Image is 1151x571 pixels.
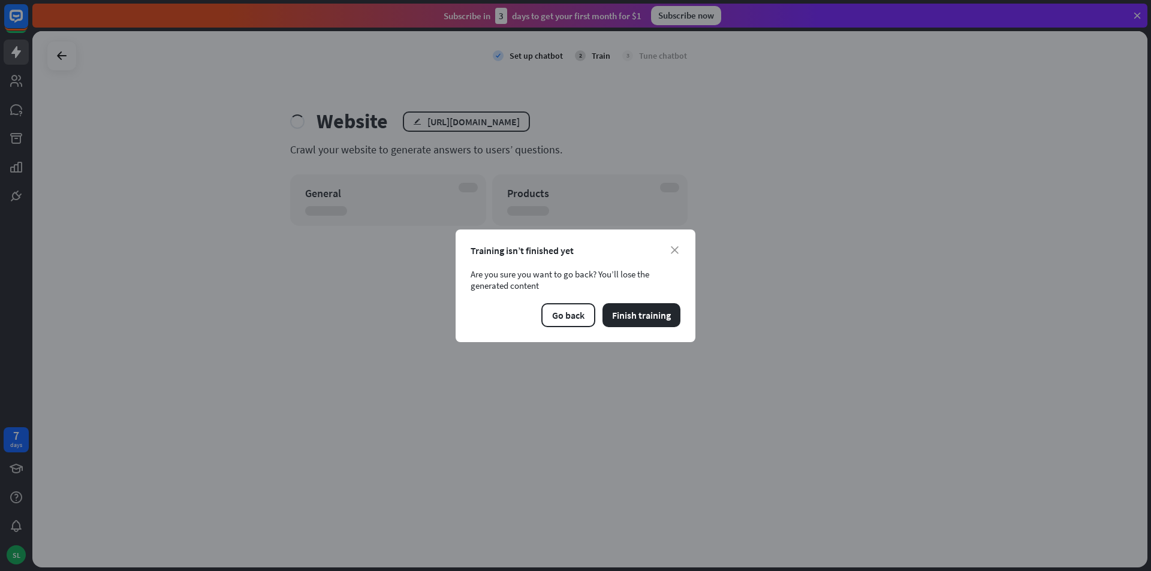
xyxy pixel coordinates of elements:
[671,246,679,254] i: close
[10,5,46,41] button: Open LiveChat chat widget
[471,268,680,291] div: Are you sure you want to go back? You’ll lose the generated content
[602,303,680,327] button: Finish training
[471,244,680,256] div: Training isn’t finished yet
[541,303,595,327] button: Go back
